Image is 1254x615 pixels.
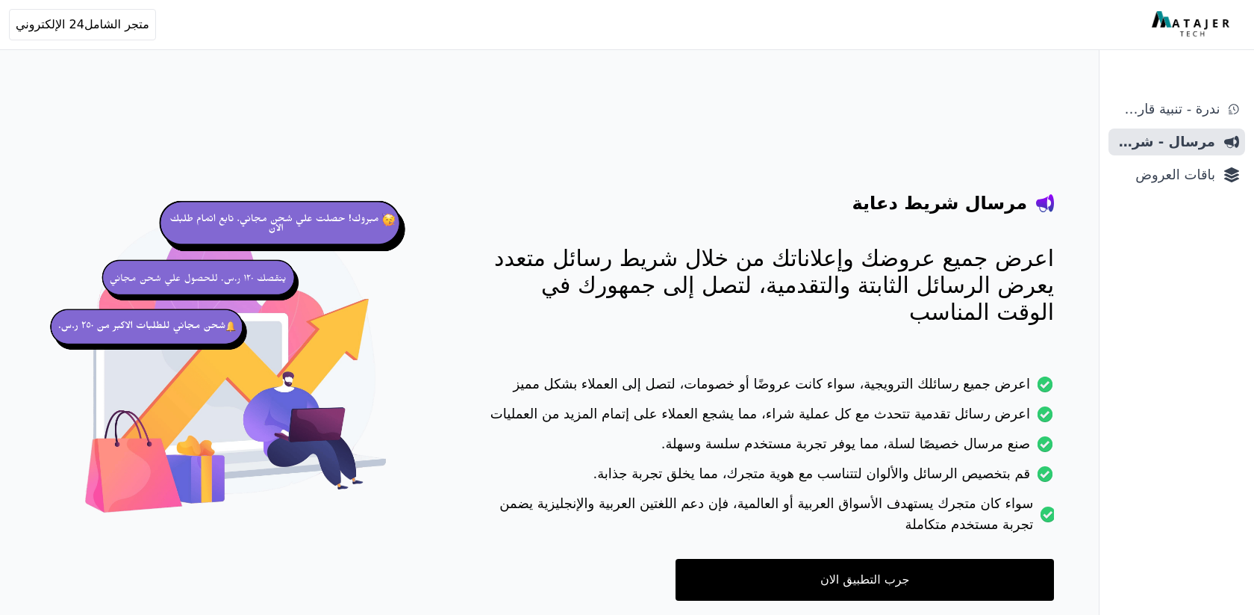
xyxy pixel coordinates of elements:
img: MatajerTech Logo [1152,11,1233,38]
h4: مرسال شريط دعاية [852,191,1027,215]
a: جرب التطبيق الان [676,559,1054,601]
span: متجر الشامل24 الإلكتروني [16,16,149,34]
li: صنع مرسال خصيصًا لسلة، مما يوفر تجربة مستخدم سلسة وسهلة. [487,433,1054,463]
li: اعرض رسائل تقدمية تتحدث مع كل عملية شراء، مما يشجع العملاء على إتمام المزيد من العمليات [487,404,1054,433]
img: hero [45,179,427,562]
a: ندرة - تنبية قارب علي النفاذ [1108,96,1245,123]
li: قم بتخصيص الرسائل والألوان لتتناسب مع هوية متجرك، مما يخلق تجربة جذابة. [487,463,1054,493]
a: باقات العروض [1108,161,1245,188]
li: سواء كان متجرك يستهدف الأسواق العربية أو العالمية، فإن دعم اللغتين العربية والإنجليزية يضمن تجربة... [487,493,1054,544]
button: متجر الشامل24 الإلكتروني [9,9,156,40]
span: ندرة - تنبية قارب علي النفاذ [1114,99,1220,120]
span: باقات العروض [1114,164,1215,185]
p: اعرض جميع عروضك وإعلاناتك من خلال شريط رسائل متعدد يعرض الرسائل الثابتة والتقدمية، لتصل إلى جمهور... [487,245,1054,326]
a: مرسال - شريط دعاية [1108,129,1245,155]
span: مرسال - شريط دعاية [1114,132,1215,152]
li: اعرض جميع رسائلك الترويجية، سواء كانت عروضًا أو خصومات، لتصل إلى العملاء بشكل مميز [487,374,1054,404]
